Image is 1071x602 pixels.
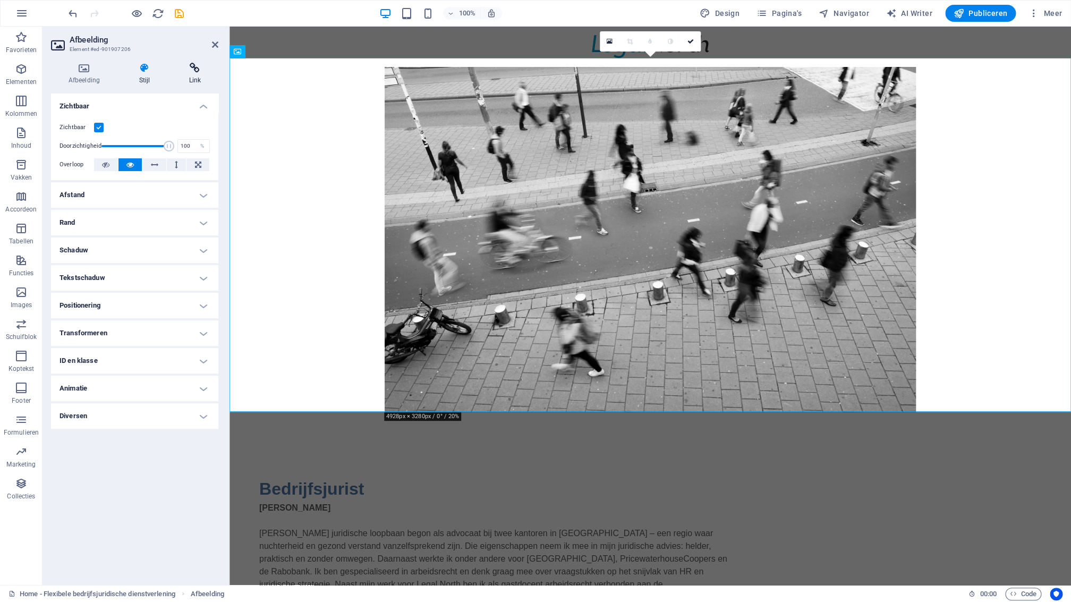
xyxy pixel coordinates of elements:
[173,7,185,20] button: save
[51,94,218,113] h4: Zichtbaar
[70,45,197,54] h3: Element #ed-901907206
[1050,588,1062,600] button: Usercentrics
[987,590,989,598] span: :
[51,238,218,263] h4: Schaduw
[1024,5,1066,22] button: Meer
[443,7,481,20] button: 100%
[945,5,1016,22] button: Publiceren
[756,8,802,19] span: Pagina's
[11,141,32,150] p: Inhoud
[151,7,164,20] button: reload
[954,8,1007,19] span: Publiceren
[819,8,869,19] span: Navigator
[814,5,873,22] button: Navigator
[752,5,806,22] button: Pagina's
[600,31,620,52] a: Selecteer bestanden uit Bestandsbeheer, stockfoto's, of upload een of meer bestanden
[886,8,932,19] span: AI Writer
[695,5,744,22] div: Design (Ctrl+Alt+Y)
[6,460,36,469] p: Marketing
[1010,588,1036,600] span: Code
[980,588,996,600] span: 00 00
[882,5,937,22] button: AI Writer
[700,8,739,19] span: Design
[130,7,143,20] button: Klik hier om de voorbeeldmodus te verlaten en verder te gaan met bewerken
[4,428,39,437] p: Formulieren
[11,173,32,182] p: Vakken
[6,333,37,341] p: Schuifblok
[12,396,31,405] p: Footer
[640,31,660,52] a: Vervagen
[51,320,218,346] h4: Transformeren
[194,140,209,152] div: %
[660,31,681,52] a: Grijswaarden
[59,143,101,149] label: Doorzichtigheid
[191,588,224,600] span: Klik om te selecteren, dubbelklik om te bewerken
[51,293,218,318] h4: Positionering
[191,588,224,600] nav: breadcrumb
[9,237,33,245] p: Tabellen
[11,301,32,309] p: Images
[8,364,35,373] p: Koptekst
[487,9,496,18] i: Stel bij het wijzigen van de grootte van de weergegeven website automatisch het juist zoomniveau ...
[51,210,218,235] h4: Rand
[51,403,218,429] h4: Diversen
[122,63,172,85] h4: Stijl
[681,31,701,52] a: Bevestig ( ⌘ ⏎ )
[7,492,35,501] p: Collecties
[51,182,218,208] h4: Afstand
[67,7,79,20] i: Ongedaan maken: Afbeelding wijzigen (Ctrl+Z)
[173,7,185,20] i: Opslaan (Ctrl+S)
[9,269,34,277] p: Functies
[66,7,79,20] button: undo
[6,46,37,54] p: Favorieten
[8,588,175,600] a: Klik om selectie op te heffen, dubbelklik om Pagina's te open
[1028,8,1062,19] span: Meer
[51,265,218,291] h4: Tekstschaduw
[6,78,37,86] p: Elementen
[152,7,164,20] i: Pagina opnieuw laden
[459,7,476,20] h6: 100%
[172,63,218,85] h4: Link
[1005,588,1041,600] button: Code
[5,109,38,118] p: Kolommen
[620,31,640,52] a: Bijsnijdmodus
[59,121,94,134] label: Zichtbaar
[51,376,218,401] h4: Animatie
[5,205,37,214] p: Accordeon
[968,588,997,600] h6: Sessietijd
[59,158,94,171] label: Overloop
[695,5,744,22] button: Design
[70,35,218,45] h2: Afbeelding
[51,63,122,85] h4: Afbeelding
[51,348,218,374] h4: ID en klasse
